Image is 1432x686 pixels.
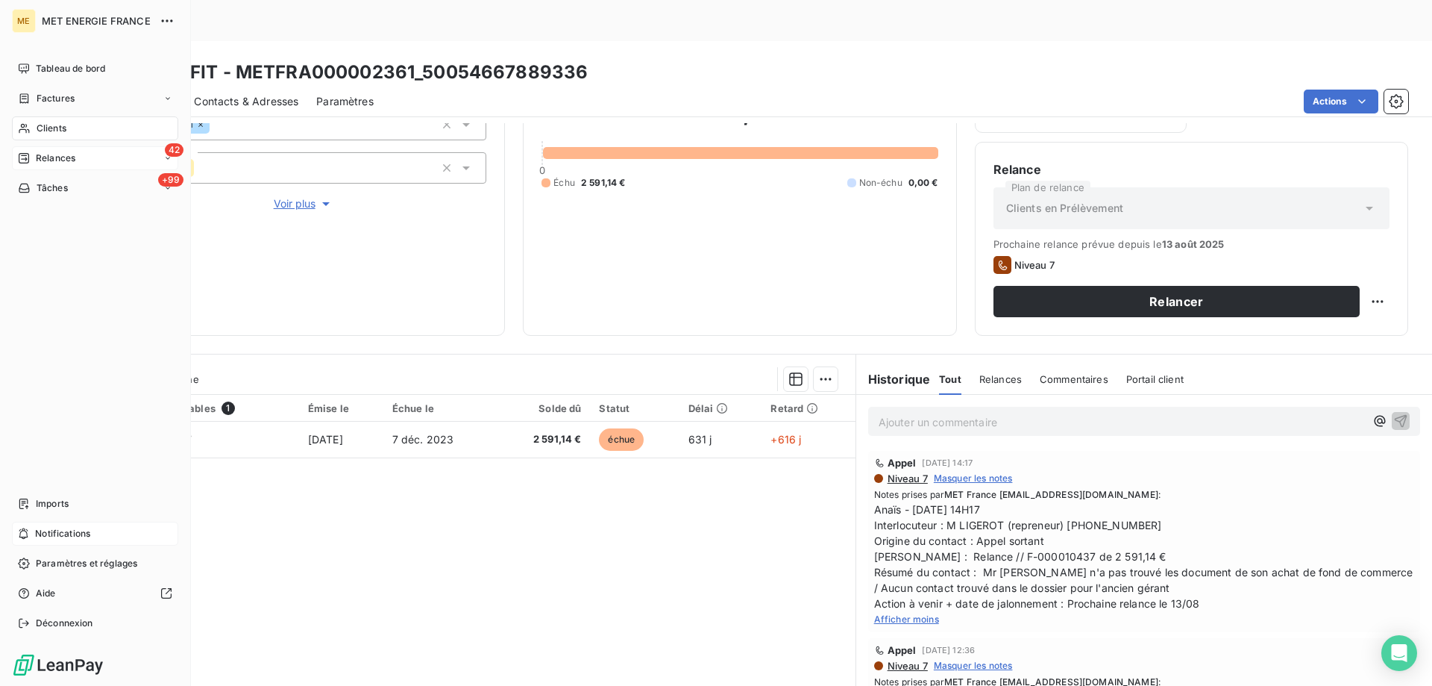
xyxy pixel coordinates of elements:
[35,527,90,540] span: Notifications
[934,659,1013,673] span: Masquer les notes
[392,433,454,446] span: 7 déc. 2023
[392,402,488,414] div: Échue le
[859,176,902,190] span: Non-échu
[886,473,928,484] span: Niveau 7
[194,161,206,175] input: Ajouter une valeur
[1126,373,1184,385] span: Portail client
[12,552,178,576] a: Paramètres et réglages
[12,57,178,81] a: Tableau de bord
[1304,90,1378,113] button: Actions
[993,160,1389,178] h6: Relance
[12,146,178,170] a: 42Relances
[599,402,670,414] div: Statut
[888,457,917,469] span: Appel
[12,116,178,140] a: Clients
[36,497,69,511] span: Imports
[505,402,581,414] div: Solde dû
[908,176,938,190] span: 0,00 €
[1040,373,1108,385] span: Commentaires
[12,581,178,605] a: Aide
[37,181,68,195] span: Tâches
[36,587,56,600] span: Aide
[308,402,374,414] div: Émise le
[874,502,1414,611] span: Anaïs - [DATE] 14H17 Interlocuteur : M LIGEROT (repreneur) [PHONE_NUMBER] Origine du contact : Ap...
[316,94,374,109] span: Paramètres
[979,373,1022,385] span: Relances
[12,176,178,200] a: +99Tâches
[874,614,939,625] span: Afficher moins
[581,176,626,190] span: 2 591,14 €
[222,402,235,415] span: 1
[37,92,75,105] span: Factures
[993,238,1389,250] span: Prochaine relance prévue depuis le
[36,152,75,165] span: Relances
[12,492,178,516] a: Imports
[194,94,298,109] span: Contacts & Adresses
[934,472,1013,485] span: Masquer les notes
[1381,635,1417,671] div: Open Intercom Messenger
[993,286,1360,317] button: Relancer
[12,653,104,677] img: Logo LeanPay
[688,402,753,414] div: Délai
[36,617,93,630] span: Déconnexion
[888,644,917,656] span: Appel
[274,196,333,211] span: Voir plus
[770,402,846,414] div: Retard
[886,660,928,672] span: Niveau 7
[1014,259,1055,271] span: Niveau 7
[36,557,137,570] span: Paramètres et réglages
[505,432,581,447] span: 2 591,14 €
[874,488,1414,502] span: Notes prises par :
[770,433,801,446] span: +616 j
[944,489,1158,500] span: MET France [EMAIL_ADDRESS][DOMAIN_NAME]
[36,62,105,75] span: Tableau de bord
[1162,238,1225,250] span: 13 août 2025
[12,87,178,110] a: Factures
[539,164,545,176] span: 0
[158,173,183,187] span: +99
[37,122,66,135] span: Clients
[939,373,961,385] span: Tout
[120,196,486,212] button: Voir plus
[553,176,575,190] span: Échu
[856,370,931,388] h6: Historique
[131,59,588,86] h3: TUIZE FIT - METFRA000002361_50054667889336
[165,143,183,157] span: 42
[922,646,975,655] span: [DATE] 12:36
[122,402,290,415] div: Pièces comptables
[922,458,973,467] span: [DATE] 14:17
[308,433,343,446] span: [DATE]
[210,118,222,131] input: Ajouter une valeur
[599,428,644,451] span: échue
[688,433,712,446] span: 631 j
[1006,201,1123,216] span: Clients en Prélèvement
